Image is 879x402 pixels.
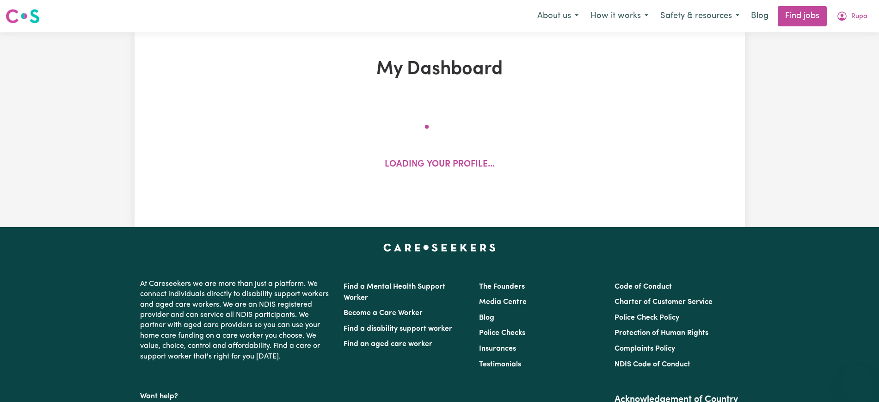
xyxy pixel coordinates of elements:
[6,8,40,25] img: Careseekers logo
[654,6,745,26] button: Safety & resources
[344,325,452,333] a: Find a disability support worker
[383,244,496,251] a: Careseekers home page
[615,345,675,353] a: Complaints Policy
[479,345,516,353] a: Insurances
[479,283,525,291] a: The Founders
[531,6,584,26] button: About us
[344,283,445,302] a: Find a Mental Health Support Worker
[615,283,672,291] a: Code of Conduct
[842,365,872,395] iframe: Button to launch messaging window
[479,314,494,322] a: Blog
[830,6,873,26] button: My Account
[778,6,827,26] a: Find jobs
[615,314,679,322] a: Police Check Policy
[615,329,708,337] a: Protection of Human Rights
[385,158,495,172] p: Loading your profile...
[851,12,867,22] span: Rupa
[6,6,40,27] a: Careseekers logo
[479,329,525,337] a: Police Checks
[479,361,521,368] a: Testimonials
[615,361,690,368] a: NDIS Code of Conduct
[479,298,527,306] a: Media Centre
[140,275,332,365] p: At Careseekers we are more than just a platform. We connect individuals directly to disability su...
[584,6,654,26] button: How it works
[745,6,774,26] a: Blog
[140,388,332,402] p: Want help?
[615,298,713,306] a: Charter of Customer Service
[344,340,432,348] a: Find an aged care worker
[344,309,423,317] a: Become a Care Worker
[242,58,638,80] h1: My Dashboard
